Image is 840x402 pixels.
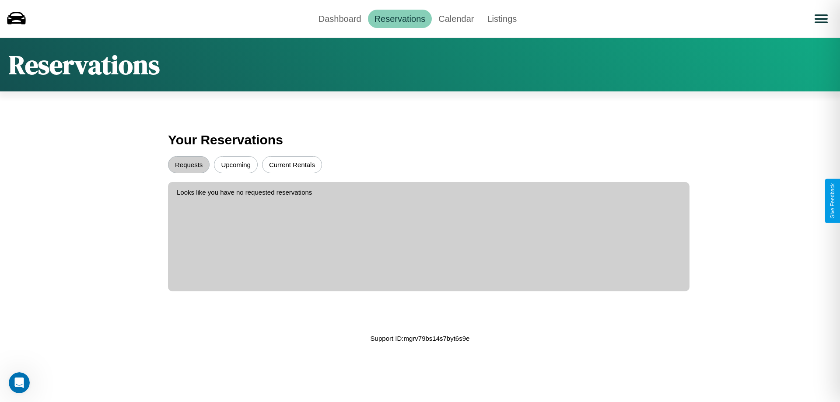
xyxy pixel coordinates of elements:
[9,47,160,83] h1: Reservations
[368,10,432,28] a: Reservations
[809,7,833,31] button: Open menu
[9,372,30,393] iframe: Intercom live chat
[168,128,672,152] h3: Your Reservations
[168,156,210,173] button: Requests
[312,10,368,28] a: Dashboard
[262,156,322,173] button: Current Rentals
[829,183,836,219] div: Give Feedback
[480,10,523,28] a: Listings
[214,156,258,173] button: Upcoming
[432,10,480,28] a: Calendar
[177,186,681,198] p: Looks like you have no requested reservations
[371,332,470,344] p: Support ID: mgrv79bs14s7byt6s9e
